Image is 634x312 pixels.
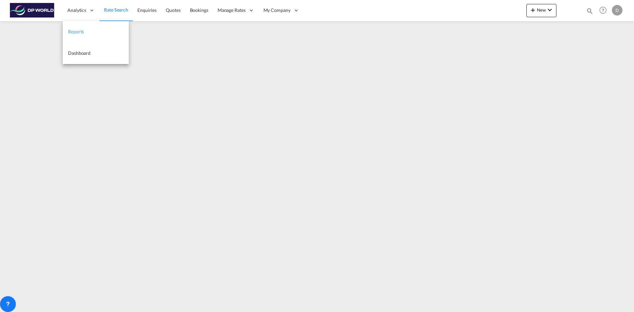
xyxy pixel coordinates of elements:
div: D [612,5,622,16]
span: Bookings [190,7,208,13]
button: icon-plus 400-fgNewicon-chevron-down [526,4,556,17]
a: Reports [63,21,129,43]
span: Reports [68,29,84,34]
span: My Company [264,7,291,14]
a: Dashboard [63,43,129,64]
md-icon: icon-magnify [586,7,593,15]
span: Help [597,5,609,16]
span: New [529,7,554,13]
div: Help [597,5,612,17]
span: Manage Rates [218,7,246,14]
span: Analytics [67,7,86,14]
img: c08ca190194411f088ed0f3ba295208c.png [10,3,54,18]
div: icon-magnify [586,7,593,17]
span: Dashboard [68,50,90,56]
span: Quotes [166,7,180,13]
span: Rate Search [104,7,128,13]
span: Enquiries [137,7,157,13]
md-icon: icon-chevron-down [546,6,554,14]
md-icon: icon-plus 400-fg [529,6,537,14]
